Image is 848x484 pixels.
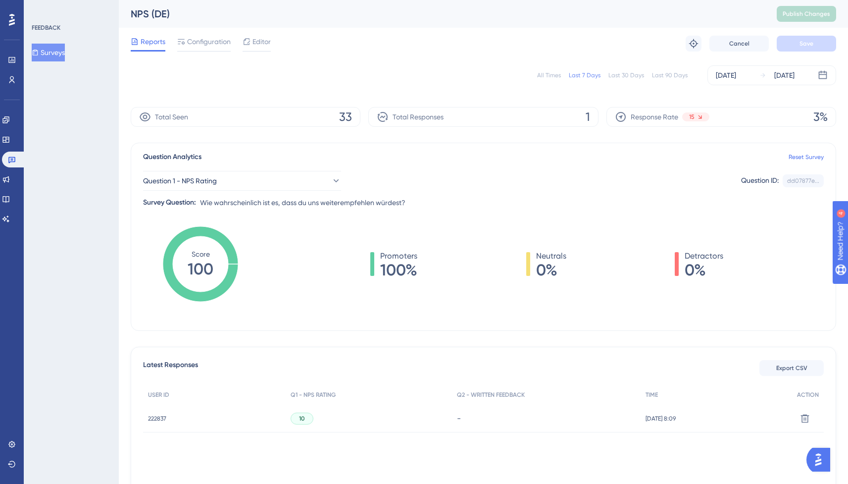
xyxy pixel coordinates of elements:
span: Export CSV [776,364,807,372]
span: Question Analytics [143,151,201,163]
span: 33 [339,109,352,125]
span: 3% [813,109,828,125]
span: Publish Changes [783,10,830,18]
span: Promoters [380,250,417,262]
div: NPS (DE) [131,7,752,21]
span: Question 1 - NPS Rating [143,175,217,187]
span: Configuration [187,36,231,48]
div: - [457,414,636,423]
span: Reports [141,36,165,48]
button: Save [777,36,836,52]
div: 4 [69,5,72,13]
span: 0% [685,262,723,278]
div: Survey Question: [143,197,196,209]
div: FEEDBACK [32,24,60,32]
iframe: UserGuiding AI Assistant Launcher [806,445,836,475]
span: TIME [646,391,658,399]
span: Q1 - NPS RATING [291,391,336,399]
span: 15 [689,113,695,121]
span: Editor [252,36,271,48]
div: All Times [537,71,561,79]
span: Total Seen [155,111,188,123]
span: Neutrals [536,250,566,262]
div: [DATE] [716,69,736,81]
button: Export CSV [759,360,824,376]
span: 222837 [148,415,166,423]
div: Last 90 Days [652,71,688,79]
span: Need Help? [23,2,62,14]
div: Last 30 Days [608,71,644,79]
span: Detractors [685,250,723,262]
span: Q2 - WRITTEN FEEDBACK [457,391,525,399]
a: Reset Survey [789,153,824,161]
tspan: Score [192,250,210,258]
span: 0% [536,262,566,278]
span: Latest Responses [143,359,198,377]
span: Wie wahrscheinlich ist es, dass du uns weiterempfehlen würdest? [200,197,405,209]
span: Cancel [729,40,749,48]
span: Total Responses [393,111,444,123]
button: Publish Changes [777,6,836,22]
span: [DATE] 8:09 [646,415,676,423]
tspan: 100 [188,260,213,278]
span: ACTION [797,391,819,399]
span: 100% [380,262,417,278]
span: Save [799,40,813,48]
span: USER ID [148,391,169,399]
button: Cancel [709,36,769,52]
div: dd07877e... [787,177,819,185]
button: Surveys [32,44,65,61]
div: Question ID: [741,174,779,187]
span: 10 [299,415,305,423]
button: Question 1 - NPS Rating [143,171,341,191]
span: 1 [586,109,590,125]
span: Response Rate [631,111,678,123]
div: [DATE] [774,69,795,81]
div: Last 7 Days [569,71,600,79]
